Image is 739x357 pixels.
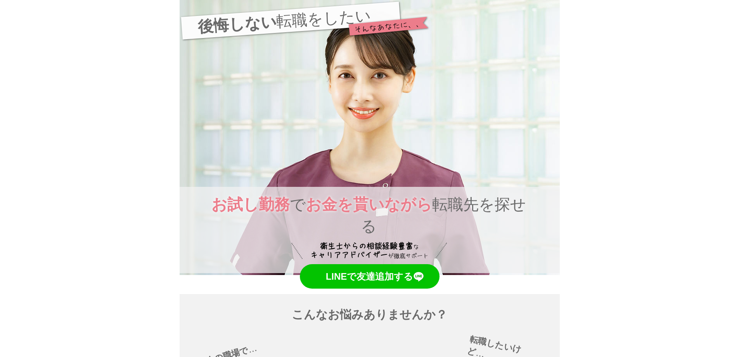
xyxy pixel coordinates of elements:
img: LINEのロゴ [412,270,425,283]
span: お試し勤務 [211,196,290,213]
span: 衛生士からの相談経験豊富 [320,242,413,250]
span: お金を貰いながら [306,196,432,213]
span: サポート [405,253,429,259]
span: 転職先を探せる [361,196,526,235]
span: 転職をしたい [197,7,371,35]
span: LINEで友達追加する [326,270,414,283]
a: LINEで友達追加する [300,264,440,289]
span: な [413,244,419,250]
span: 後悔しない [197,13,277,35]
span: ​そんなあなたに、、 [353,19,423,34]
span: が [388,253,394,259]
span: で [290,196,306,213]
span: ​徹底 [394,252,405,259]
span: キャリアアドバイザー [310,251,388,259]
span: ​ [197,7,371,35]
span: ​こんなお悩みありませんか？ [292,308,447,321]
